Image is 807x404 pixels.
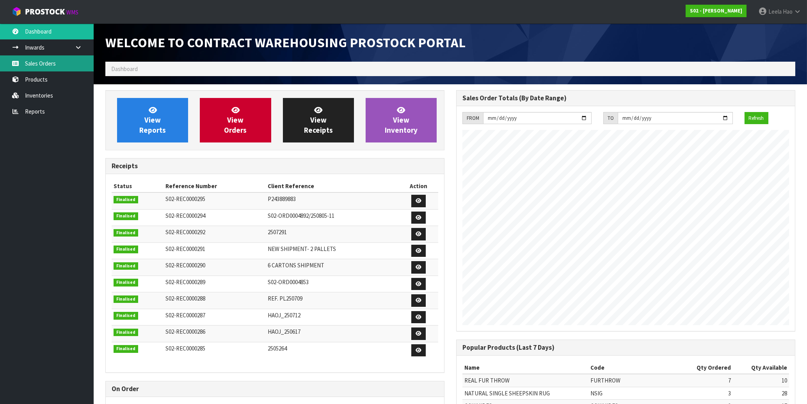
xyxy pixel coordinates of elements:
th: Reference Number [164,180,266,192]
span: Welcome to Contract Warehousing ProStock Portal [105,34,466,51]
span: S02-REC0000286 [166,328,206,335]
span: Finalised [114,279,138,287]
span: S02-ORD0004853 [268,278,309,286]
span: S02-REC0000292 [166,228,206,236]
a: ViewOrders [200,98,271,142]
span: View Receipts [304,105,333,135]
a: ViewInventory [366,98,437,142]
span: ProStock [25,7,65,17]
td: NATURAL SINGLE SHEEPSKIN RUG [462,387,589,399]
td: REAL FUR THROW [462,374,589,387]
td: 28 [733,387,789,399]
span: Dashboard [111,65,138,73]
th: Code [589,361,679,374]
span: Finalised [114,212,138,220]
td: 10 [733,374,789,387]
h3: On Order [112,385,438,393]
span: Finalised [114,345,138,353]
th: Qty Ordered [679,361,733,374]
h3: Receipts [112,162,438,170]
span: P243889883 [268,195,296,203]
span: Finalised [114,246,138,253]
span: S02-REC0000285 [166,345,206,352]
td: FURTHROW [589,374,679,387]
span: S02-ORD0004892/250805-11 [268,212,334,219]
span: View Reports [139,105,166,135]
span: HAOJ_250712 [268,311,300,319]
span: Finalised [114,196,138,204]
button: Refresh [745,112,768,125]
span: 6 CARTONS SHIPMENT [268,262,324,269]
strong: S02 - [PERSON_NAME] [690,7,742,14]
small: WMS [66,9,78,16]
span: Leela [768,8,782,15]
span: S02-REC0000288 [166,295,206,302]
td: 3 [679,387,733,399]
th: Action [399,180,438,192]
div: FROM [462,112,483,125]
span: S02-REC0000290 [166,262,206,269]
td: 7 [679,374,733,387]
span: REF. PL250709 [268,295,302,302]
span: Finalised [114,262,138,270]
div: TO [603,112,618,125]
h3: Popular Products (Last 7 Days) [462,344,789,351]
span: Finalised [114,229,138,237]
span: S02-REC0000295 [166,195,206,203]
h3: Sales Order Totals (By Date Range) [462,94,789,102]
th: Qty Available [733,361,789,374]
span: View Inventory [385,105,418,135]
td: NSIG [589,387,679,399]
th: Client Reference [266,180,399,192]
span: S02-REC0000294 [166,212,206,219]
span: S02-REC0000291 [166,245,206,253]
img: cube-alt.png [12,7,21,16]
th: Name [462,361,589,374]
span: HAOJ_250617 [268,328,300,335]
span: NEW SHIPMENT- 2 PALLETS [268,245,336,253]
span: Finalised [114,295,138,303]
span: S02-REC0000287 [166,311,206,319]
a: ViewReports [117,98,188,142]
span: S02-REC0000289 [166,278,206,286]
span: Finalised [114,329,138,336]
span: View Orders [224,105,247,135]
a: ViewReceipts [283,98,354,142]
span: 2505264 [268,345,287,352]
span: 2507291 [268,228,287,236]
span: Hao [783,8,793,15]
span: Finalised [114,312,138,320]
th: Status [112,180,164,192]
